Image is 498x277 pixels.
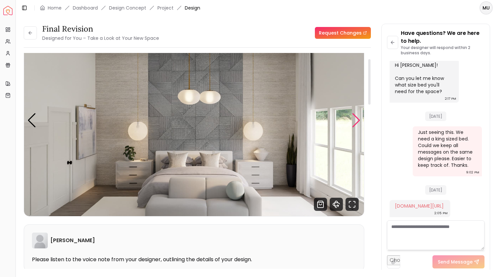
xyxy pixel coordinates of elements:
p: Your designer will respond within 2 business days. [401,45,484,56]
nav: breadcrumb [40,5,200,11]
div: 2:17 PM [445,95,456,102]
button: MU [480,1,493,14]
a: Dashboard [73,5,98,11]
div: Just seeing this. We need a king sized bed. Could we keep all messages on the same design please.... [418,129,475,168]
div: 9:02 PM [466,169,479,176]
a: [DOMAIN_NAME][URL] [395,203,444,209]
img: Spacejoy Logo [3,6,13,15]
small: Designed for You – Take a Look at Your New Space [42,35,159,41]
a: Request Changes [315,27,371,39]
span: MU [480,2,492,14]
p: Please listen to the voice note from your designer, outlining the details of your design. [32,256,356,263]
h6: [PERSON_NAME] [50,237,95,244]
div: Hi [PERSON_NAME]! Can you let me know what size bed you'll need for the space? [395,62,452,95]
svg: Fullscreen [346,198,359,211]
div: Carousel [24,25,364,216]
div: 2:05 PM [434,210,448,216]
a: Home [48,5,62,11]
div: Previous slide [27,113,36,128]
svg: Shop Products from this design [314,198,327,211]
span: [DATE] [425,185,446,195]
div: 1 / 3 [24,25,364,216]
span: Design [185,5,200,11]
svg: 360 View [330,198,343,211]
li: Design Concept [109,5,146,11]
span: [DATE] [425,112,446,121]
img: Heather Wise [32,233,48,248]
a: Spacejoy [3,6,13,15]
p: Have questions? We are here to help. [401,29,484,45]
div: Next slide [352,113,361,128]
img: Design Render 1 [24,25,364,216]
h3: Final Revision [42,24,159,34]
a: Project [157,5,174,11]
